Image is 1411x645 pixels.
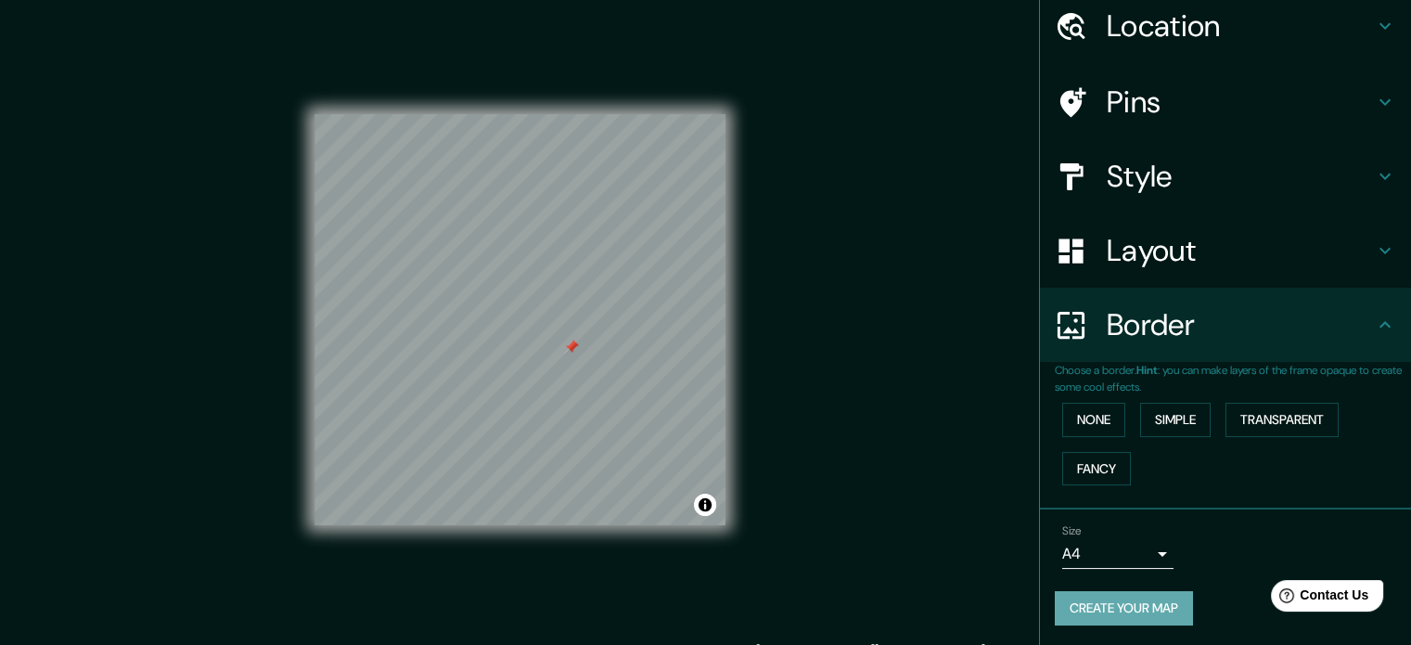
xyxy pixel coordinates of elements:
[1040,139,1411,213] div: Style
[314,114,725,525] canvas: Map
[1107,84,1374,121] h4: Pins
[1225,403,1339,437] button: Transparent
[1040,288,1411,362] div: Border
[1107,232,1374,269] h4: Layout
[1136,363,1158,378] b: Hint
[1107,158,1374,195] h4: Style
[1107,306,1374,343] h4: Border
[1055,591,1193,626] button: Create your map
[1246,573,1391,625] iframe: Help widget launcher
[1055,362,1411,395] p: Choose a border. : you can make layers of the frame opaque to create some cool effects.
[1040,213,1411,288] div: Layout
[1062,523,1082,539] label: Size
[1062,403,1125,437] button: None
[1040,65,1411,139] div: Pins
[1062,452,1131,486] button: Fancy
[1107,7,1374,45] h4: Location
[1062,539,1174,569] div: A4
[694,494,716,516] button: Toggle attribution
[1140,403,1211,437] button: Simple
